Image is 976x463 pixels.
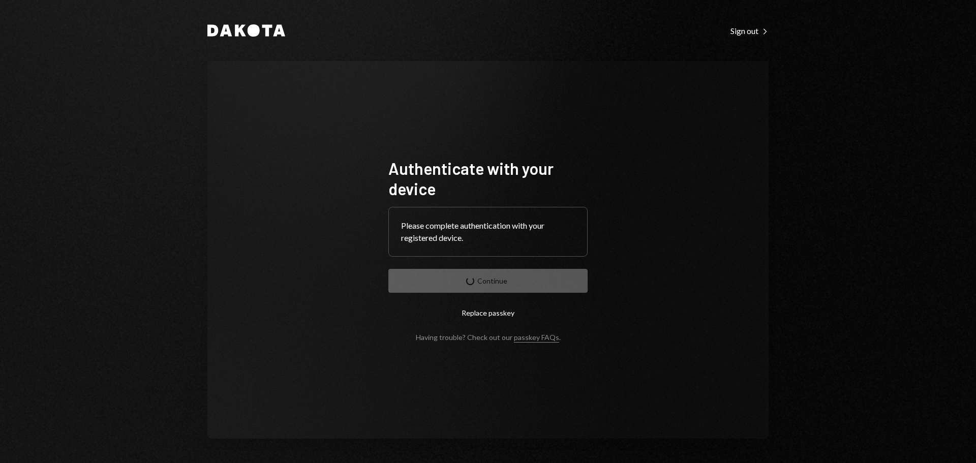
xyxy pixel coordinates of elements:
[730,25,769,36] a: Sign out
[401,220,575,244] div: Please complete authentication with your registered device.
[388,301,588,325] button: Replace passkey
[388,158,588,199] h1: Authenticate with your device
[730,26,769,36] div: Sign out
[416,333,561,342] div: Having trouble? Check out our .
[514,333,559,343] a: passkey FAQs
